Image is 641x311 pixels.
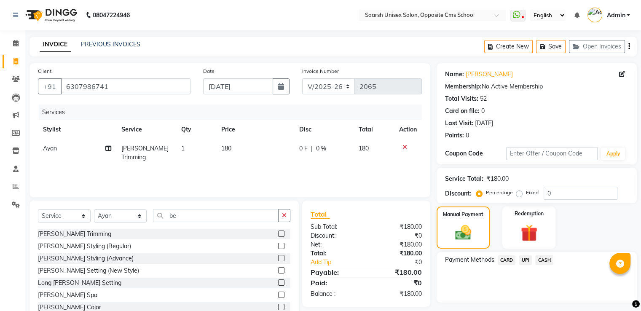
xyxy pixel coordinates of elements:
th: Action [394,120,422,139]
div: ₹0 [366,231,428,240]
div: 0 [466,131,469,140]
span: Payment Methods [445,255,494,264]
span: 0 % [316,144,326,153]
div: ₹180.00 [366,249,428,258]
th: Qty [176,120,216,139]
div: Total: [304,249,366,258]
th: Stylist [38,120,116,139]
a: [PERSON_NAME] [466,70,513,79]
div: Coupon Code [445,149,506,158]
div: Service Total: [445,174,483,183]
img: Admin [587,8,602,22]
label: Fixed [526,189,539,196]
button: Create New [484,40,533,53]
div: Name: [445,70,464,79]
span: [PERSON_NAME] Trimming [121,145,169,161]
b: 08047224946 [93,3,130,27]
th: Disc [294,120,354,139]
div: Net: [304,240,366,249]
label: Percentage [486,189,513,196]
input: Enter Offer / Coupon Code [506,147,598,160]
input: Search or Scan [153,209,279,222]
a: Add Tip [304,258,376,267]
th: Price [216,120,294,139]
img: _gift.svg [515,223,543,244]
div: Card on file: [445,107,480,115]
span: CARD [498,255,516,265]
span: Ayan [43,145,57,152]
span: Total [311,210,330,219]
label: Invoice Number [302,67,339,75]
div: Sub Total: [304,223,366,231]
div: 52 [480,94,487,103]
div: Last Visit: [445,119,473,128]
div: ₹180.00 [366,290,428,298]
div: [PERSON_NAME] Spa [38,291,97,300]
div: [DATE] [475,119,493,128]
th: Total [354,120,394,139]
a: PREVIOUS INVOICES [81,40,140,48]
div: 0 [481,107,485,115]
button: +91 [38,78,62,94]
span: UPI [519,255,532,265]
div: ₹0 [376,258,428,267]
button: Apply [601,147,625,160]
span: CASH [535,255,553,265]
div: ₹180.00 [366,240,428,249]
div: Total Visits: [445,94,478,103]
div: Services [39,105,428,120]
div: ₹180.00 [366,223,428,231]
a: INVOICE [40,37,71,52]
label: Date [203,67,215,75]
div: [PERSON_NAME] Styling (Advance) [38,254,134,263]
button: Save [536,40,566,53]
div: [PERSON_NAME] Setting (New Style) [38,266,139,275]
div: Payable: [304,267,366,277]
label: Redemption [515,210,544,217]
div: Membership: [445,82,482,91]
div: ₹180.00 [366,267,428,277]
div: Points: [445,131,464,140]
div: Discount: [445,189,471,198]
img: _cash.svg [450,223,476,242]
button: Open Invoices [569,40,625,53]
div: ₹0 [366,278,428,288]
div: ₹180.00 [487,174,509,183]
div: Paid: [304,278,366,288]
input: Search by Name/Mobile/Email/Code [61,78,190,94]
span: 180 [359,145,369,152]
span: 180 [221,145,231,152]
span: 1 [181,145,185,152]
th: Service [116,120,176,139]
div: [PERSON_NAME] Styling (Regular) [38,242,131,251]
span: 0 F [299,144,308,153]
div: No Active Membership [445,82,628,91]
div: Long [PERSON_NAME] Setting [38,279,121,287]
span: | [311,144,313,153]
label: Manual Payment [443,211,483,218]
label: Client [38,67,51,75]
div: Balance : [304,290,366,298]
span: Admin [606,11,625,20]
div: Discount: [304,231,366,240]
div: [PERSON_NAME] Trimming [38,230,111,239]
img: logo [21,3,79,27]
